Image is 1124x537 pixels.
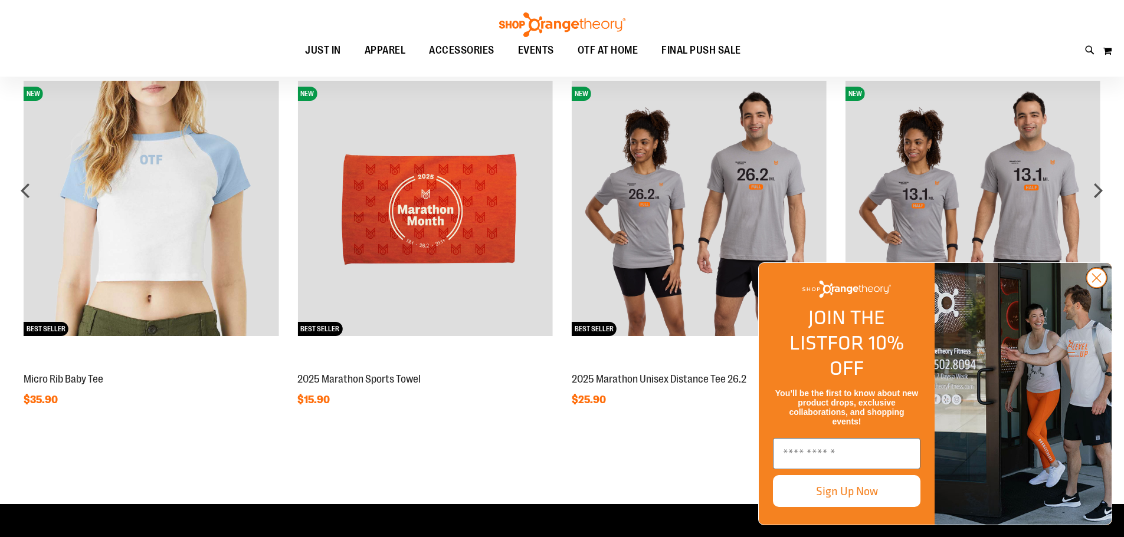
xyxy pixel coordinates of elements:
a: 2025 Marathon Sports TowelNEWBEST SELLER [297,360,552,370]
span: EVENTS [518,37,554,64]
span: FOR 10% OFF [827,328,904,383]
a: Micro Rib Baby TeeNEWBEST SELLER [24,360,278,370]
span: ACCESSORIES [429,37,494,64]
div: next [1086,179,1110,202]
input: Enter email [773,438,920,469]
span: NEW [24,87,43,101]
button: Sign Up Now [773,475,920,507]
span: BEST SELLER [24,322,68,336]
span: $25.90 [572,394,608,406]
div: FLYOUT Form [746,251,1124,537]
span: You’ll be the first to know about new product drops, exclusive collaborations, and shopping events! [775,388,918,426]
img: 2025 Marathon Sports Towel [297,81,552,335]
img: 2025 Marathon Unisex Distance Tee 26.2 [572,81,827,335]
span: $15.90 [297,394,332,406]
a: 2025 Marathon Sports Towel [297,373,421,385]
span: NEW [297,87,317,101]
a: APPAREL [353,37,418,64]
img: Shop Orangetheory [802,281,891,298]
span: JOIN THE LIST [789,302,885,357]
span: FINAL PUSH SALE [661,37,741,64]
span: NEW [572,87,591,101]
span: OTF AT HOME [578,37,638,64]
div: prev [14,179,38,202]
a: 2025 Marathon Unisex Distance Tee 26.2 [572,373,746,385]
a: OTF AT HOME [566,37,650,64]
span: BEST SELLER [297,322,342,336]
span: NEW [846,87,865,101]
a: 2025 Marathon Unisex Distance Tee 26.2NEWBEST SELLER [572,360,827,370]
a: EVENTS [506,37,566,64]
img: 2025 Marathon Unisex Distance Tee 13.1 [846,81,1100,335]
img: Micro Rib Baby Tee [24,81,278,335]
img: Shop Orangetheory [497,12,627,37]
button: Close dialog [1086,267,1107,289]
span: $35.90 [24,394,60,406]
img: Shop Orangtheory [935,263,1112,525]
a: ACCESSORIES [417,37,506,64]
a: Micro Rib Baby Tee [24,373,103,385]
a: FINAL PUSH SALE [650,37,753,64]
a: JUST IN [293,37,353,64]
span: BEST SELLER [572,322,617,336]
span: JUST IN [305,37,341,64]
span: APPAREL [365,37,406,64]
